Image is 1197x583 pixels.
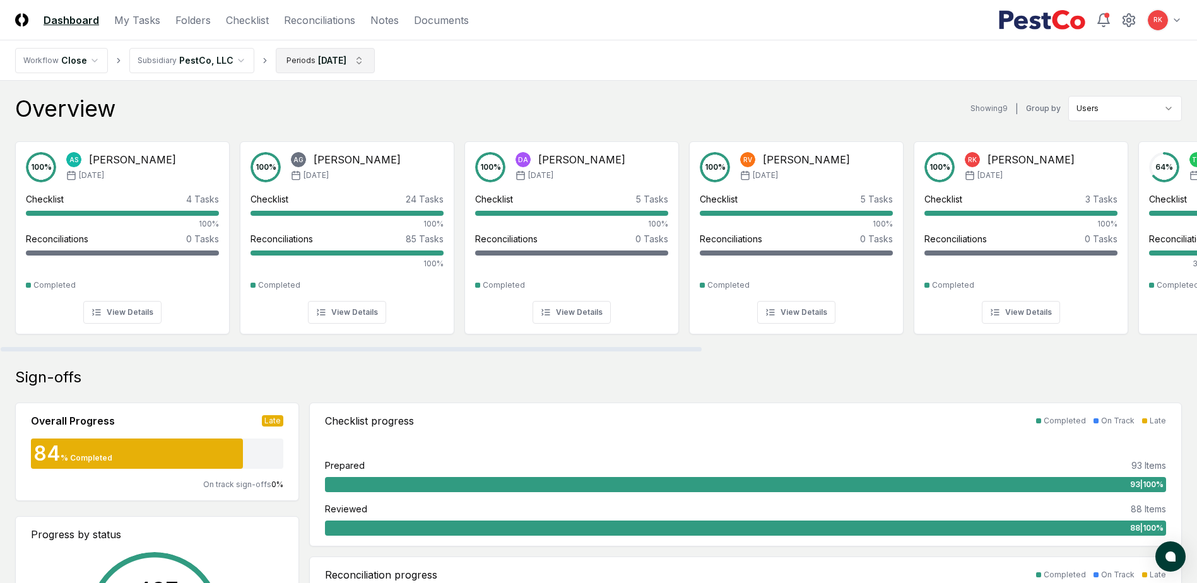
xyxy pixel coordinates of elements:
span: RK [968,155,977,165]
div: 0 Tasks [1085,232,1117,245]
div: 85 Tasks [406,232,444,245]
button: View Details [533,301,611,324]
button: View Details [83,301,162,324]
div: Reconciliations [924,232,987,245]
div: Overall Progress [31,413,115,428]
button: RK [1147,9,1169,32]
div: Checklist [1149,192,1187,206]
div: Completed [33,280,76,291]
div: 100% [475,218,668,230]
a: 100%DA[PERSON_NAME][DATE]Checklist5 Tasks100%Reconciliations0 TasksCompletedView Details [464,131,679,334]
nav: breadcrumb [15,48,375,73]
div: [DATE] [318,54,346,67]
div: 4 Tasks [186,192,219,206]
div: Reconciliations [26,232,88,245]
a: 100%RV[PERSON_NAME][DATE]Checklist5 Tasks100%Reconciliations0 TasksCompletedView Details [689,131,904,334]
a: Dashboard [44,13,99,28]
div: Late [1150,569,1166,580]
div: Prepared [325,459,365,472]
div: % Completed [61,452,112,464]
div: 93 Items [1131,459,1166,472]
div: 0 Tasks [860,232,893,245]
img: Logo [15,13,28,26]
div: Reconciliations [700,232,762,245]
div: 0 Tasks [186,232,219,245]
span: AS [69,155,78,165]
div: 100% [251,258,444,269]
div: 84 [31,444,61,464]
a: Checklist progressCompletedOn TrackLatePrepared93 Items93|100%Reviewed88 Items88|100% [309,403,1182,546]
div: 24 Tasks [406,192,444,206]
div: Late [1150,415,1166,427]
div: Completed [1044,569,1086,580]
div: 88 Items [1131,502,1166,515]
div: [PERSON_NAME] [763,152,850,167]
div: Reviewed [325,502,367,515]
div: Completed [258,280,300,291]
div: Overview [15,96,115,121]
a: 100%AG[PERSON_NAME][DATE]Checklist24 Tasks100%Reconciliations85 Tasks100%CompletedView Details [240,131,454,334]
div: Reconciliation progress [325,567,437,582]
div: Periods [286,55,315,66]
a: Documents [414,13,469,28]
button: View Details [982,301,1060,324]
div: Reconciliations [251,232,313,245]
div: Progress by status [31,527,283,542]
span: 88 | 100 % [1130,522,1164,534]
a: 100%AS[PERSON_NAME][DATE]Checklist4 Tasks100%Reconciliations0 TasksCompletedView Details [15,131,230,334]
div: 100% [26,218,219,230]
div: [PERSON_NAME] [89,152,176,167]
div: On Track [1101,415,1135,427]
span: [DATE] [977,170,1003,181]
a: Folders [175,13,211,28]
div: Checklist [924,192,962,206]
div: 5 Tasks [861,192,893,206]
a: 100%RK[PERSON_NAME][DATE]Checklist3 Tasks100%Reconciliations0 TasksCompletedView Details [914,131,1128,334]
div: Sign-offs [15,367,1182,387]
span: On track sign-offs [203,480,271,489]
button: View Details [757,301,835,324]
label: Group by [1026,105,1061,112]
div: Checklist [26,192,64,206]
div: Late [262,415,283,427]
div: On Track [1101,569,1135,580]
button: View Details [308,301,386,324]
div: Checklist [251,192,288,206]
span: DA [518,155,528,165]
div: | [1015,102,1018,115]
span: [DATE] [79,170,104,181]
div: Completed [932,280,974,291]
a: Reconciliations [284,13,355,28]
button: atlas-launcher [1155,541,1186,572]
div: [PERSON_NAME] [988,152,1075,167]
div: Showing 9 [970,103,1008,114]
div: 100% [924,218,1117,230]
span: [DATE] [528,170,553,181]
div: Completed [483,280,525,291]
span: 93 | 100 % [1130,479,1164,490]
div: Workflow [23,55,59,66]
div: 0 Tasks [635,232,668,245]
span: [DATE] [304,170,329,181]
div: Completed [707,280,750,291]
button: Periods[DATE] [276,48,375,73]
a: Notes [370,13,399,28]
span: AG [293,155,304,165]
span: [DATE] [753,170,778,181]
span: RK [1153,15,1162,25]
div: Checklist [475,192,513,206]
div: Completed [1044,415,1086,427]
div: Subsidiary [138,55,177,66]
div: 5 Tasks [636,192,668,206]
img: PestCo logo [998,10,1086,30]
div: 3 Tasks [1085,192,1117,206]
div: 100% [251,218,444,230]
a: Checklist [226,13,269,28]
span: RV [743,155,752,165]
div: Checklist [700,192,738,206]
div: [PERSON_NAME] [314,152,401,167]
div: 100% [700,218,893,230]
div: Checklist progress [325,413,414,428]
div: [PERSON_NAME] [538,152,625,167]
a: My Tasks [114,13,160,28]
